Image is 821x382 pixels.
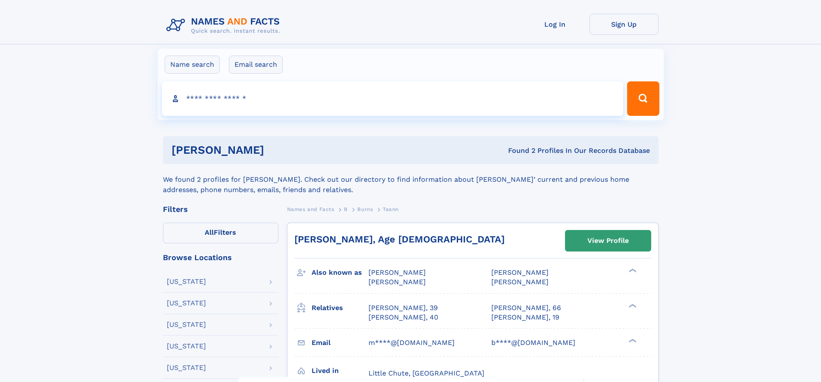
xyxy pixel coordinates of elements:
[312,363,368,378] h3: Lived in
[167,300,206,307] div: [US_STATE]
[205,228,214,236] span: All
[368,268,426,276] span: [PERSON_NAME]
[383,206,399,212] span: Teann
[565,230,651,251] a: View Profile
[357,204,373,214] a: Burns
[627,81,659,116] button: Search Button
[294,234,505,245] a: [PERSON_NAME], Age [DEMOGRAPHIC_DATA]
[172,145,386,155] h1: [PERSON_NAME]
[287,204,334,214] a: Names and Facts
[627,268,637,273] div: ❯
[357,206,373,212] span: Burns
[229,56,283,74] label: Email search
[167,343,206,350] div: [US_STATE]
[590,14,659,35] a: Sign Up
[312,335,368,350] h3: Email
[368,303,438,313] a: [PERSON_NAME], 39
[312,265,368,280] h3: Also known as
[368,278,426,286] span: [PERSON_NAME]
[627,303,637,308] div: ❯
[163,223,278,243] label: Filters
[491,278,549,286] span: [PERSON_NAME]
[163,164,659,195] div: We found 2 profiles for [PERSON_NAME]. Check out our directory to find information about [PERSON_...
[627,338,637,343] div: ❯
[344,206,348,212] span: B
[163,14,287,37] img: Logo Names and Facts
[386,146,650,155] div: Found 2 Profiles In Our Records Database
[165,56,220,74] label: Name search
[162,81,624,116] input: search input
[167,364,206,371] div: [US_STATE]
[163,205,278,213] div: Filters
[368,369,484,377] span: Little Chute, [GEOGRAPHIC_DATA]
[344,204,348,214] a: B
[521,14,590,35] a: Log In
[312,301,368,315] h3: Relatives
[491,303,561,313] a: [PERSON_NAME], 66
[491,268,549,276] span: [PERSON_NAME]
[587,231,629,251] div: View Profile
[163,254,278,261] div: Browse Locations
[491,313,559,322] a: [PERSON_NAME], 19
[167,321,206,328] div: [US_STATE]
[167,278,206,285] div: [US_STATE]
[368,313,438,322] a: [PERSON_NAME], 40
